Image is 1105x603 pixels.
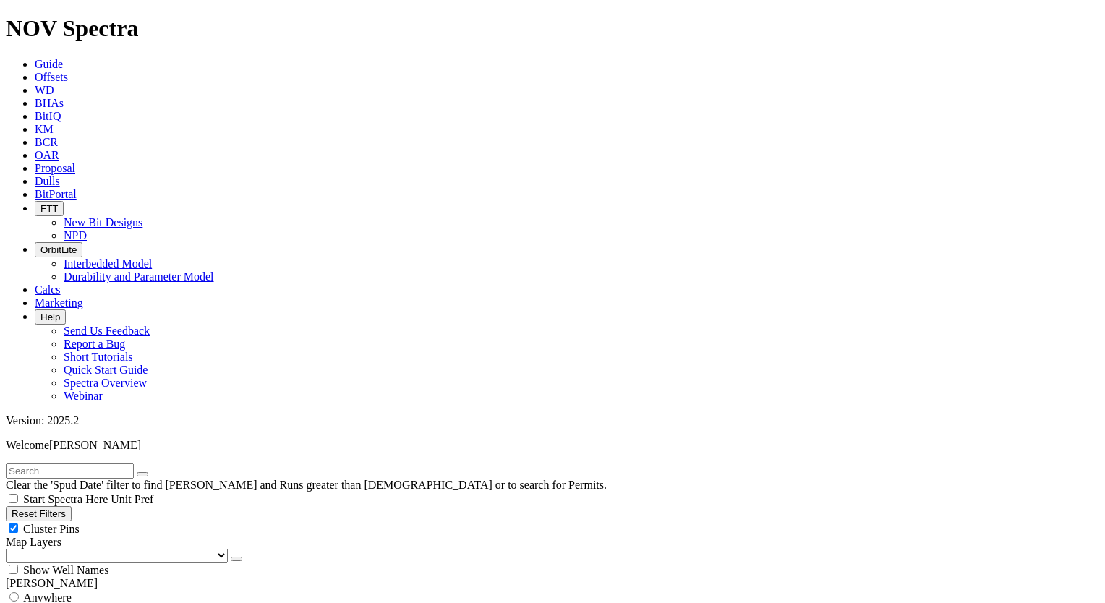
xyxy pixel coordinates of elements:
[35,309,66,325] button: Help
[6,15,1099,42] h1: NOV Spectra
[23,523,80,535] span: Cluster Pins
[35,58,63,70] a: Guide
[64,338,125,350] a: Report a Bug
[6,463,134,479] input: Search
[6,536,61,548] span: Map Layers
[35,162,75,174] a: Proposal
[35,283,61,296] a: Calcs
[64,270,214,283] a: Durability and Parameter Model
[35,242,82,257] button: OrbitLite
[35,123,54,135] a: KM
[49,439,141,451] span: [PERSON_NAME]
[6,479,607,491] span: Clear the 'Spud Date' filter to find [PERSON_NAME] and Runs greater than [DEMOGRAPHIC_DATA] or to...
[40,244,77,255] span: OrbitLite
[6,439,1099,452] p: Welcome
[6,577,1099,590] div: [PERSON_NAME]
[64,229,87,241] a: NPD
[23,564,108,576] span: Show Well Names
[64,325,150,337] a: Send Us Feedback
[40,203,58,214] span: FTT
[64,257,152,270] a: Interbedded Model
[35,149,59,161] a: OAR
[64,216,142,228] a: New Bit Designs
[64,390,103,402] a: Webinar
[23,493,108,505] span: Start Spectra Here
[6,414,1099,427] div: Version: 2025.2
[64,364,148,376] a: Quick Start Guide
[9,494,18,503] input: Start Spectra Here
[40,312,60,322] span: Help
[6,506,72,521] button: Reset Filters
[35,296,83,309] a: Marketing
[64,351,133,363] a: Short Tutorials
[35,110,61,122] a: BitIQ
[64,377,147,389] a: Spectra Overview
[35,71,68,83] a: Offsets
[111,493,153,505] span: Unit Pref
[35,84,54,96] a: WD
[35,188,77,200] a: BitPortal
[35,136,58,148] a: BCR
[35,201,64,216] button: FTT
[35,175,60,187] a: Dulls
[35,97,64,109] a: BHAs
